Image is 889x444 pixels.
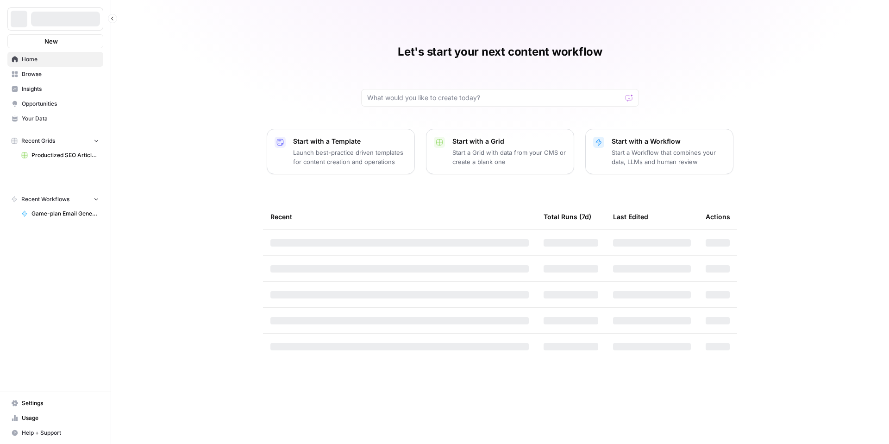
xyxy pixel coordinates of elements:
[452,137,566,146] p: Start with a Grid
[22,429,99,437] span: Help + Support
[612,148,726,166] p: Start a Workflow that combines your data, LLMs and human review
[706,204,730,229] div: Actions
[544,204,591,229] div: Total Runs (7d)
[7,34,103,48] button: New
[7,134,103,148] button: Recent Grids
[7,96,103,111] a: Opportunities
[22,114,99,123] span: Your Data
[17,148,103,163] a: Productized SEO Article Writer Grid
[267,129,415,174] button: Start with a TemplateLaunch best-practice driven templates for content creation and operations
[31,209,99,218] span: Game-plan Email Generator
[31,151,99,159] span: Productized SEO Article Writer Grid
[7,52,103,67] a: Home
[613,204,648,229] div: Last Edited
[585,129,733,174] button: Start with a WorkflowStart a Workflow that combines your data, LLMs and human review
[7,111,103,126] a: Your Data
[7,425,103,440] button: Help + Support
[21,195,69,203] span: Recent Workflows
[612,137,726,146] p: Start with a Workflow
[22,55,99,63] span: Home
[44,37,58,46] span: New
[398,44,602,59] h1: Let's start your next content workflow
[7,192,103,206] button: Recent Workflows
[293,148,407,166] p: Launch best-practice driven templates for content creation and operations
[7,67,103,82] a: Browse
[22,399,99,407] span: Settings
[21,137,55,145] span: Recent Grids
[293,137,407,146] p: Start with a Template
[22,85,99,93] span: Insights
[22,100,99,108] span: Opportunities
[7,82,103,96] a: Insights
[17,206,103,221] a: Game-plan Email Generator
[426,129,574,174] button: Start with a GridStart a Grid with data from your CMS or create a blank one
[367,93,622,102] input: What would you like to create today?
[7,411,103,425] a: Usage
[22,70,99,78] span: Browse
[22,414,99,422] span: Usage
[7,396,103,411] a: Settings
[452,148,566,166] p: Start a Grid with data from your CMS or create a blank one
[270,204,529,229] div: Recent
